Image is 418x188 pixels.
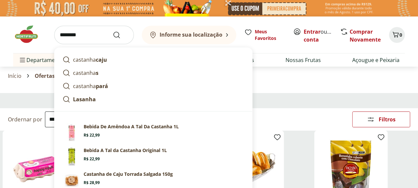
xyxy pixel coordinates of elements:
[244,28,285,42] a: Meus Favoritos
[84,156,100,162] span: R$ 22,99
[73,82,108,90] p: castanha
[255,28,285,42] span: Meus Favoritos
[379,117,396,122] span: Filtros
[60,121,247,144] a: PrincipalBebida De Amêndoa A Tal Da Castanha 1LR$ 22,99
[84,123,179,130] p: Bebida De Amêndoa A Tal Da Castanha 1L
[304,28,340,43] a: Criar conta
[62,123,81,142] img: Principal
[142,26,236,44] button: Informe sua localização
[8,73,21,79] a: Início
[8,116,42,123] label: Ordernar por
[60,53,247,66] a: castanhacaju
[13,24,46,44] img: Hortifruti
[60,79,247,93] a: castanhapará
[73,56,107,64] p: castanha
[73,96,96,103] strong: Lasanha
[389,27,405,43] button: Carrinho
[304,28,321,35] a: Entrar
[96,82,108,90] strong: pará
[367,115,375,123] svg: Abrir Filtros
[160,31,222,38] b: Informe sua localização
[73,69,98,77] p: castanha
[96,56,107,63] strong: caju
[84,171,173,177] p: Castanha de Caju Torrada Salgada 150g
[113,31,129,39] button: Submit Search
[60,93,247,106] a: Lasanha
[60,66,247,79] a: castanhas
[60,144,247,168] a: Bebida A Tal da Castanha Original 1LBebida A Tal da Castanha Original 1LR$ 22,99
[84,133,100,138] span: R$ 22,99
[399,32,402,38] span: 0
[96,69,98,77] strong: s
[84,180,100,185] span: R$ 28,99
[19,52,26,68] button: Menu
[35,73,113,79] span: Ofertas da Semana Hortifruti
[19,52,66,68] span: Departamentos
[54,26,134,44] input: search
[285,56,321,64] a: Nossas Frutas
[350,28,381,43] a: Comprar Novamente
[304,28,333,44] span: ou
[62,147,81,166] img: Bebida A Tal da Castanha Original 1L
[352,111,410,127] button: Filtros
[84,147,167,154] p: Bebida A Tal da Castanha Original 1L
[352,56,399,64] a: Açougue e Peixaria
